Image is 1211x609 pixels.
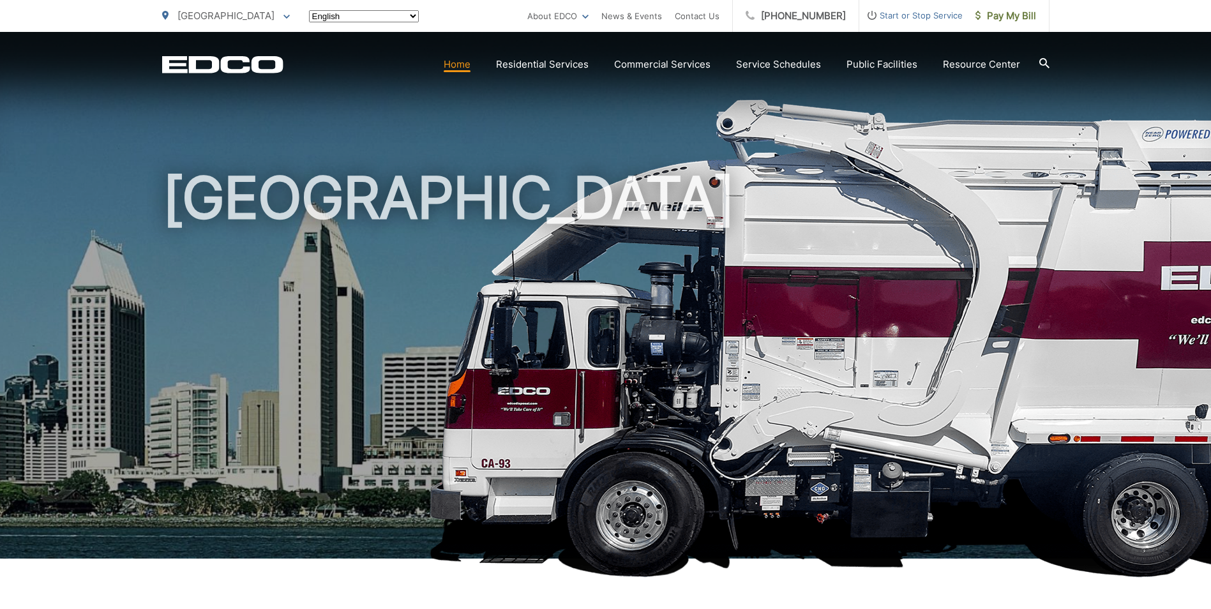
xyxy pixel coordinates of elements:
[444,57,470,72] a: Home
[309,10,419,22] select: Select a language
[162,166,1049,570] h1: [GEOGRAPHIC_DATA]
[846,57,917,72] a: Public Facilities
[614,57,711,72] a: Commercial Services
[975,8,1036,24] span: Pay My Bill
[675,8,719,24] a: Contact Us
[943,57,1020,72] a: Resource Center
[527,8,589,24] a: About EDCO
[601,8,662,24] a: News & Events
[496,57,589,72] a: Residential Services
[162,56,283,73] a: EDCD logo. Return to the homepage.
[177,10,275,22] span: [GEOGRAPHIC_DATA]
[736,57,821,72] a: Service Schedules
